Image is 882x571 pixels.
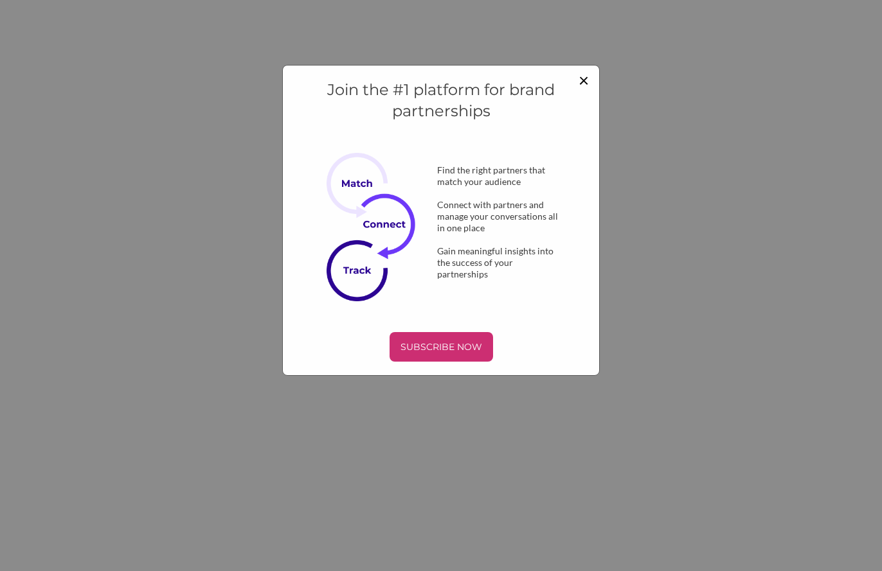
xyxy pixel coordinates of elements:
[296,79,586,122] h4: Join the #1 platform for brand partnerships
[417,164,586,188] div: Find the right partners that match your audience
[579,71,589,89] button: Close modal
[579,69,589,91] span: ×
[327,153,428,301] img: Subscribe Now Image
[395,337,488,356] p: SUBSCRIBE NOW
[417,199,586,234] div: Connect with partners and manage your conversations all in one place
[417,245,586,280] div: Gain meaningful insights into the success of your partnerships
[296,332,586,362] a: SUBSCRIBE NOW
